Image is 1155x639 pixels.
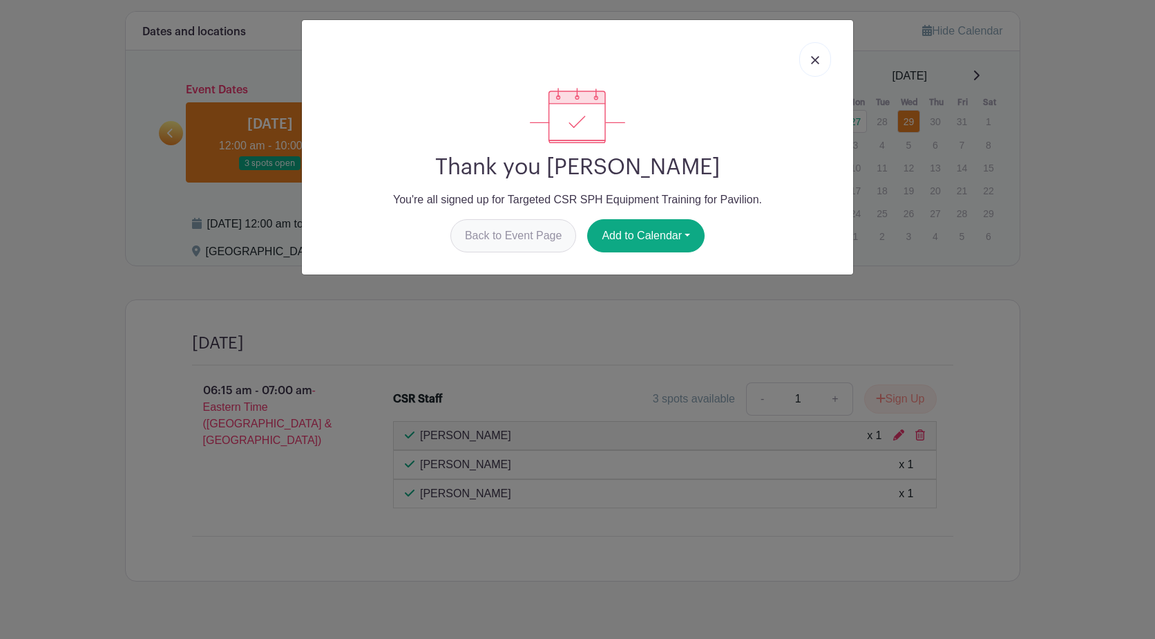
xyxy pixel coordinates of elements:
[587,219,705,252] button: Add to Calendar
[530,88,625,143] img: signup_complete-c468d5dda3e2740ee63a24cb0ba0d3ce5d8a4ecd24259e683200fb1569d990c8.svg
[811,56,819,64] img: close_button-5f87c8562297e5c2d7936805f587ecaba9071eb48480494691a3f1689db116b3.svg
[313,154,842,180] h2: Thank you [PERSON_NAME]
[313,192,842,208] p: You're all signed up for Targeted CSR SPH Equipment Training for Pavilion.
[450,219,577,252] a: Back to Event Page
